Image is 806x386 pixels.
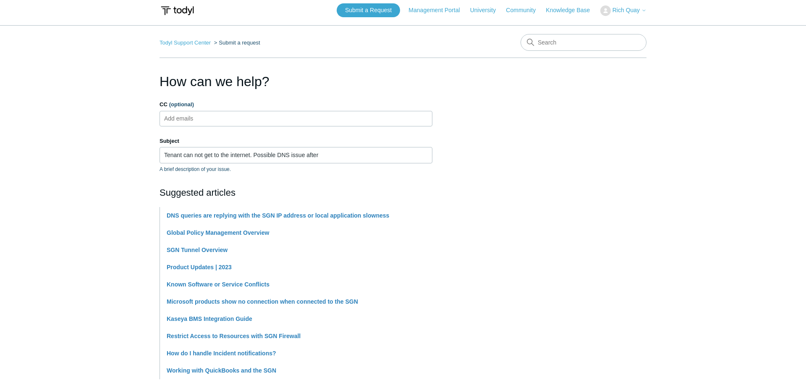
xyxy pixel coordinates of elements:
[167,212,389,219] a: DNS queries are replying with the SGN IP address or local application slowness
[337,3,400,17] a: Submit a Request
[506,6,544,15] a: Community
[167,298,358,305] a: Microsoft products show no connection when connected to the SGN
[546,6,598,15] a: Knowledge Base
[169,101,194,108] span: (optional)
[167,229,269,236] a: Global Policy Management Overview
[167,281,270,288] a: Known Software or Service Conflicts
[167,315,252,322] a: Kaseya BMS Integration Guide
[160,165,432,173] p: A brief description of your issue.
[167,367,276,374] a: Working with QuickBooks and the SGN
[160,39,211,46] a: Todyl Support Center
[161,112,211,125] input: Add emails
[160,39,212,46] li: Todyl Support Center
[160,3,195,18] img: Todyl Support Center Help Center home page
[167,350,276,357] a: How do I handle Incident notifications?
[612,7,640,13] span: Rich Quay
[167,247,228,253] a: SGN Tunnel Overview
[160,71,432,92] h1: How can we help?
[408,6,468,15] a: Management Portal
[160,100,432,109] label: CC
[521,34,646,51] input: Search
[167,333,301,339] a: Restrict Access to Resources with SGN Firewall
[600,5,646,16] button: Rich Quay
[212,39,260,46] li: Submit a request
[167,264,232,270] a: Product Updates | 2023
[470,6,504,15] a: University
[160,186,432,200] h2: Suggested articles
[160,137,432,145] label: Subject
